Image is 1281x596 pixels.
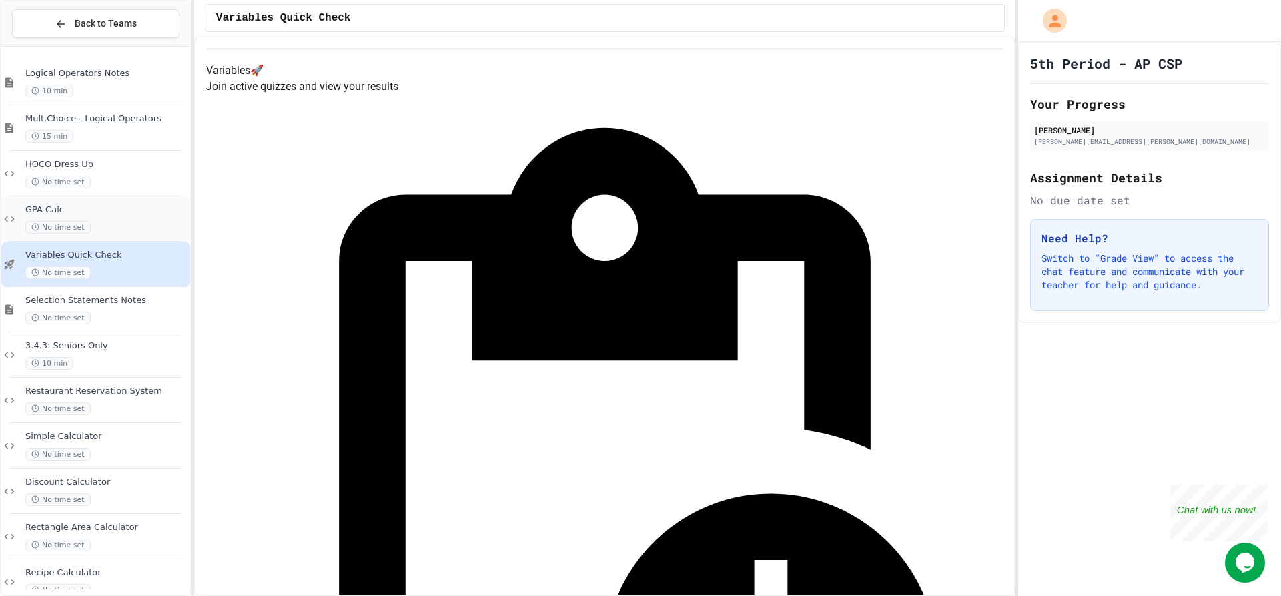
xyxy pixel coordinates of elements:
span: No time set [25,448,91,461]
span: No time set [25,176,91,188]
span: 15 min [25,130,73,143]
span: No time set [25,539,91,551]
h2: Assignment Details [1030,168,1269,187]
span: 10 min [25,357,73,370]
h3: Need Help? [1041,230,1258,246]
span: Rectangle Area Calculator [25,522,187,533]
span: No time set [25,493,91,506]
button: Back to Teams [12,9,179,38]
p: Switch to "Grade View" to access the chat feature and communicate with your teacher for help and ... [1041,252,1258,292]
span: No time set [25,221,91,234]
span: Logical Operators Notes [25,68,187,79]
h4: Variables 🚀 [206,63,1003,79]
h1: 5th Period - AP CSP [1030,54,1182,73]
h2: Your Progress [1030,95,1269,113]
span: Variables Quick Check [216,10,351,26]
p: Join active quizzes and view your results [206,79,1003,95]
span: No time set [25,312,91,324]
span: Mult.Choice - Logical Operators [25,113,187,125]
div: [PERSON_NAME] [1034,124,1265,136]
span: Recipe Calculator [25,567,187,579]
span: No time set [25,402,91,415]
span: Simple Calculator [25,431,187,442]
div: My Account [1029,5,1070,36]
div: [PERSON_NAME][EMAIL_ADDRESS][PERSON_NAME][DOMAIN_NAME] [1034,137,1265,147]
span: GPA Calc [25,204,187,216]
iframe: chat widget [1225,543,1268,583]
span: No time set [25,266,91,279]
span: Back to Teams [75,17,137,31]
span: 3.4.3: Seniors Only [25,340,187,352]
span: HOCO Dress Up [25,159,187,170]
span: Variables Quick Check [25,250,187,261]
iframe: chat widget [1170,485,1268,541]
span: Discount Calculator [25,477,187,488]
div: No due date set [1030,192,1269,208]
span: 10 min [25,85,73,97]
span: Restaurant Reservation System [25,386,187,397]
span: Selection Statements Notes [25,295,187,306]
